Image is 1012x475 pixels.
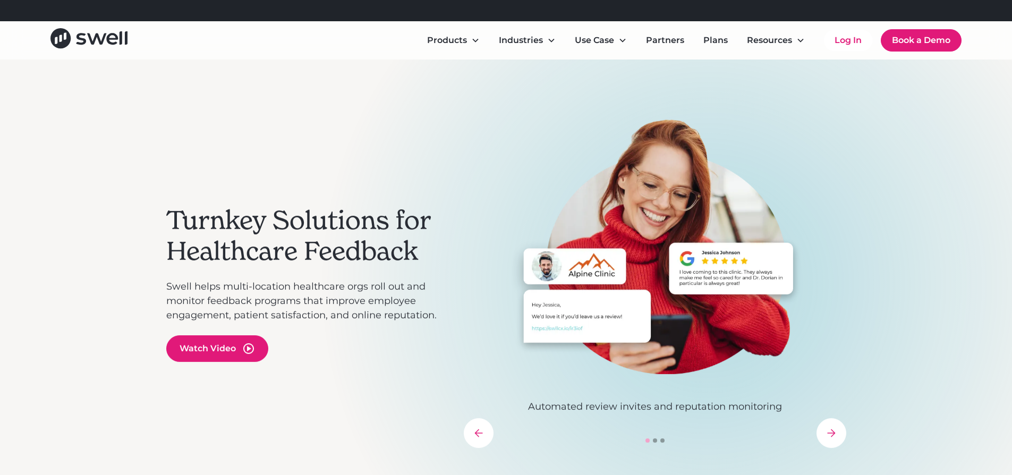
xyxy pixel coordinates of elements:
a: Partners [637,30,693,51]
div: Products [427,34,467,47]
div: Show slide 1 of 3 [645,438,650,443]
div: Industries [490,30,564,51]
p: Automated review invites and reputation monitoring [464,400,846,414]
div: Use Case [566,30,635,51]
div: Show slide 2 of 3 [653,438,657,443]
div: carousel [464,119,846,448]
div: Watch Video [180,342,236,355]
div: Products [419,30,488,51]
a: Book a Demo [881,29,962,52]
a: Log In [824,30,872,51]
div: Use Case [575,34,614,47]
div: Resources [747,34,792,47]
p: Swell helps multi-location healthcare orgs roll out and monitor feedback programs that improve em... [166,279,453,323]
div: Industries [499,34,543,47]
a: home [50,28,127,52]
div: 1 of 3 [464,119,846,414]
a: open lightbox [166,335,268,362]
div: Show slide 3 of 3 [660,438,665,443]
a: Plans [695,30,736,51]
h2: Turnkey Solutions for Healthcare Feedback [166,205,453,266]
div: Resources [738,30,813,51]
div: next slide [817,418,846,448]
div: previous slide [464,418,494,448]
